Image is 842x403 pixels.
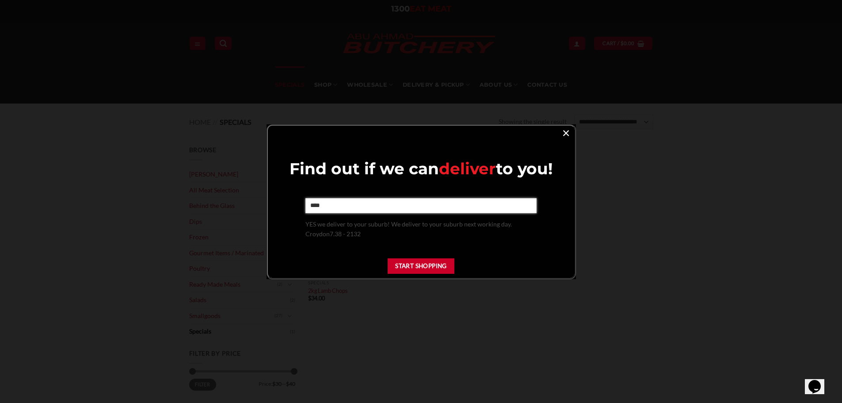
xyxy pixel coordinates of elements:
button: Start Shopping [388,258,455,274]
a: × [560,127,572,138]
span: deliver [439,159,496,178]
span: Find out if we can to you! [290,159,552,178]
span: YES we deliver to your suburb! We deliver to your suburb next working day. Croydon7.38 - 2132 [305,220,512,238]
iframe: chat widget [805,368,833,394]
